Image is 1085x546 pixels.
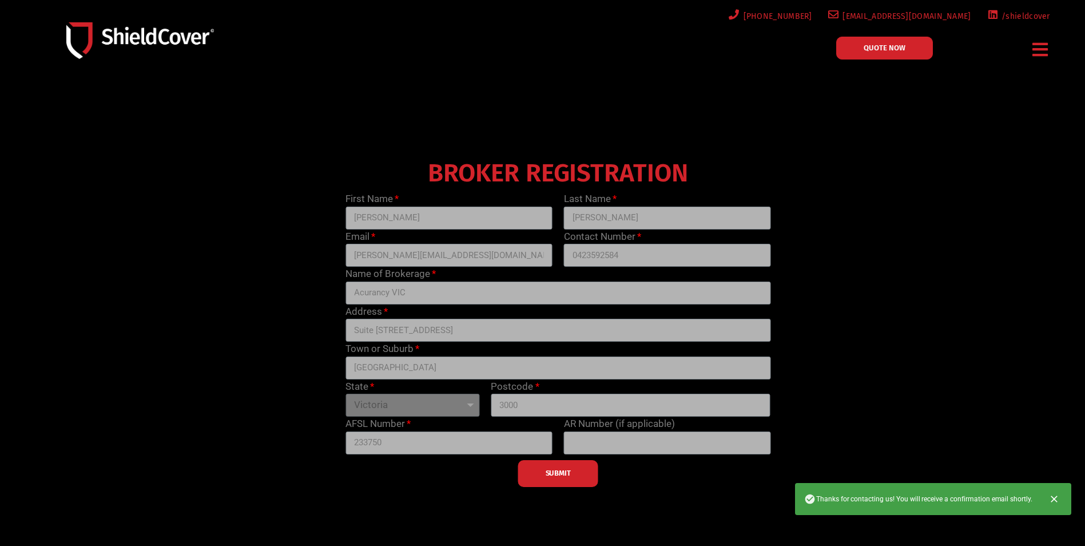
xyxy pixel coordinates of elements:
label: Address [345,304,388,319]
span: [PHONE_NUMBER] [740,9,812,23]
span: QUOTE NOW [864,44,905,52]
div: Menu Toggle [1028,36,1053,63]
a: [EMAIL_ADDRESS][DOMAIN_NAME] [826,9,971,23]
a: [PHONE_NUMBER] [726,9,812,23]
a: /shieldcover [985,9,1050,23]
label: Name of Brokerage [345,267,436,282]
label: State [345,379,374,394]
button: Close [1042,486,1067,512]
a: QUOTE NOW [836,37,933,60]
h4: BROKER REGISTRATION [340,167,776,180]
label: Town or Suburb [345,342,419,357]
img: Shield-Cover-Underwriting-Australia-logo-full [66,22,214,58]
span: Thanks for contacting us! You will receive a confirmation email shortly. [804,493,1032,505]
label: First Name [345,192,399,207]
label: AR Number (if applicable) [564,417,675,432]
label: Last Name [564,192,617,207]
span: [EMAIL_ADDRESS][DOMAIN_NAME] [838,9,971,23]
label: Email [345,230,375,244]
label: Contact Number [564,230,641,244]
span: /shieldcover [997,9,1050,23]
label: Postcode [491,379,539,394]
label: AFSL Number [345,417,411,432]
